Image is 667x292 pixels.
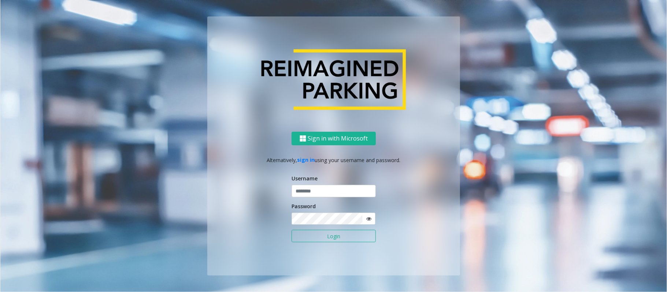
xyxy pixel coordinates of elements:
label: Password [292,202,316,210]
button: Sign in with Microsoft [292,132,376,145]
a: sign in [297,156,315,163]
button: Login [292,230,376,242]
p: Alternatively, using your username and password. [215,156,453,164]
label: Username [292,175,318,182]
